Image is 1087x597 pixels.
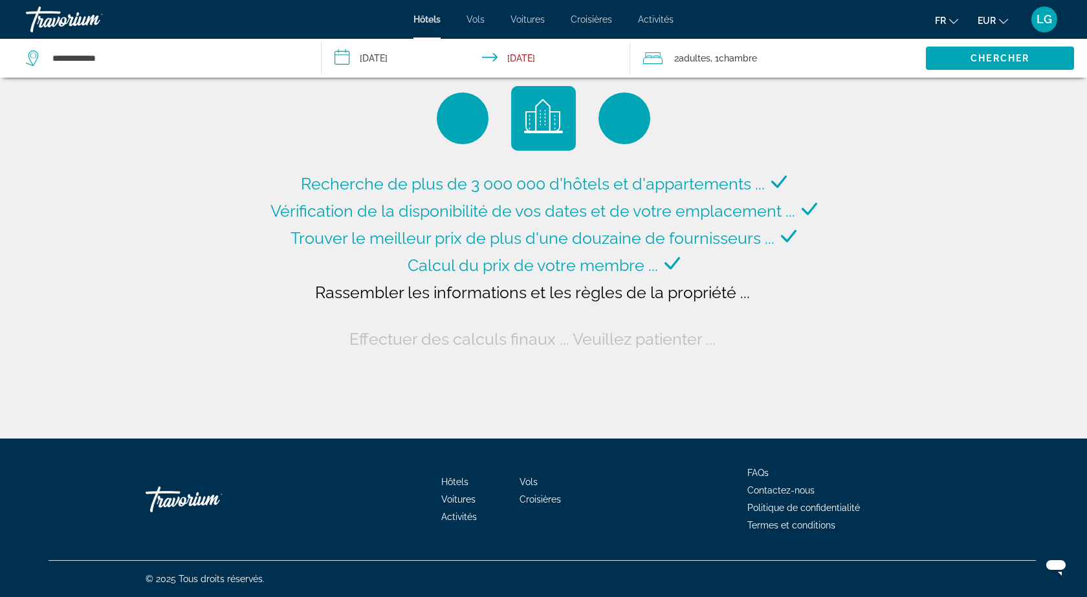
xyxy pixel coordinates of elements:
a: Travorium [26,3,155,36]
a: Hôtels [413,14,441,25]
a: Vols [520,477,538,487]
button: Travelers: 2 adults, 0 children [630,39,926,78]
a: Voitures [511,14,545,25]
span: Chercher [971,53,1029,63]
span: Vérification de la disponibilité de vos dates et de votre emplacement ... [270,201,795,221]
span: fr [935,16,946,26]
button: Check-in date: Sep 23, 2025 Check-out date: Sep 30, 2025 [322,39,630,78]
a: Croisières [520,494,561,505]
a: Termes et conditions [747,520,835,530]
span: Trouver le meilleur prix de plus d'une douzaine de fournisseurs ... [291,228,774,248]
span: Adultes [679,53,710,63]
a: Politique de confidentialité [747,503,860,513]
a: Vols [467,14,485,25]
iframe: Bouton de lancement de la fenêtre de messagerie [1035,545,1077,587]
a: Contactez-nous [747,485,815,495]
button: Change currency [978,11,1008,30]
a: Croisières [571,14,612,25]
button: User Menu [1027,6,1061,33]
button: Chercher [926,47,1074,70]
a: Voitures [441,494,476,505]
a: Activités [441,512,477,522]
a: Hôtels [441,477,468,487]
span: 2 [674,49,710,67]
a: Travorium [146,480,275,519]
span: Recherche de plus de 3 000 000 d'hôtels et d'appartements ... [301,174,765,193]
button: Change language [935,11,958,30]
span: Effectuer des calculs finaux ... Veuillez patienter ... [349,329,716,349]
a: FAQs [747,468,769,478]
span: © 2025 Tous droits réservés. [146,574,265,584]
a: Activités [638,14,674,25]
span: EUR [978,16,996,26]
span: LG [1037,13,1052,26]
span: Calcul du prix de votre membre ... [408,255,658,275]
span: Chambre [719,53,757,63]
span: , 1 [710,49,757,67]
span: Rassembler les informations et les règles de la propriété ... [315,283,750,302]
